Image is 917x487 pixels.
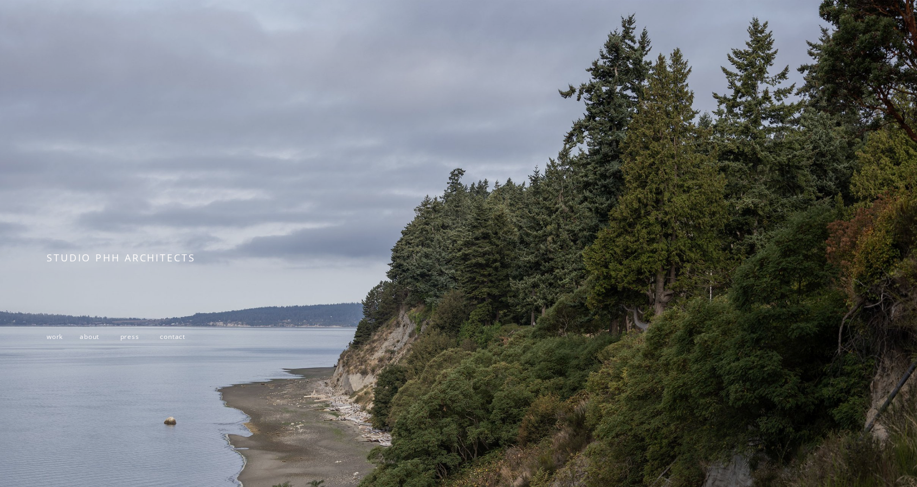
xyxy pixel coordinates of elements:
a: contact [160,332,185,341]
a: about [80,332,99,341]
a: work [47,332,63,341]
span: STUDIO PHH ARCHITECTS [47,251,196,264]
a: press [120,332,139,341]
